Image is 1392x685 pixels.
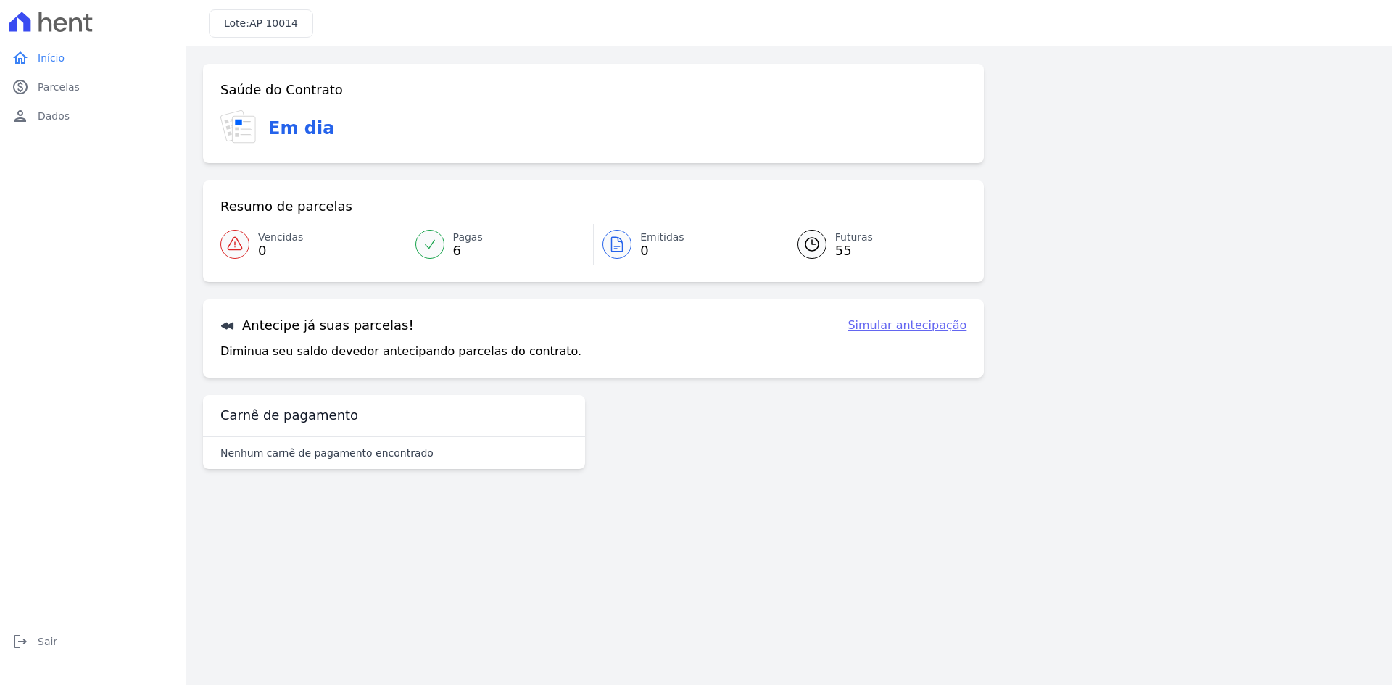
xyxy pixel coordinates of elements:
h3: Em dia [268,115,334,141]
span: Emitidas [640,230,684,245]
span: Pagas [453,230,483,245]
span: Parcelas [38,80,80,94]
a: paidParcelas [6,72,180,101]
i: paid [12,78,29,96]
a: Pagas 6 [407,224,594,265]
span: Vencidas [258,230,303,245]
h3: Resumo de parcelas [220,198,352,215]
i: home [12,49,29,67]
span: 0 [640,245,684,257]
p: Nenhum carnê de pagamento encontrado [220,446,434,460]
span: Futuras [835,230,873,245]
a: Emitidas 0 [594,224,780,265]
a: Vencidas 0 [220,224,407,265]
p: Diminua seu saldo devedor antecipando parcelas do contrato. [220,343,581,360]
span: AP 10014 [249,17,298,29]
a: personDados [6,101,180,130]
span: 6 [453,245,483,257]
span: Sair [38,634,57,649]
a: homeInício [6,43,180,72]
i: person [12,107,29,125]
h3: Antecipe já suas parcelas! [220,317,414,334]
span: 55 [835,245,873,257]
h3: Carnê de pagamento [220,407,358,424]
span: Início [38,51,65,65]
i: logout [12,633,29,650]
h3: Lote: [224,16,298,31]
a: logoutSair [6,627,180,656]
h3: Saúde do Contrato [220,81,343,99]
a: Futuras 55 [780,224,967,265]
span: 0 [258,245,303,257]
a: Simular antecipação [848,317,966,334]
span: Dados [38,109,70,123]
